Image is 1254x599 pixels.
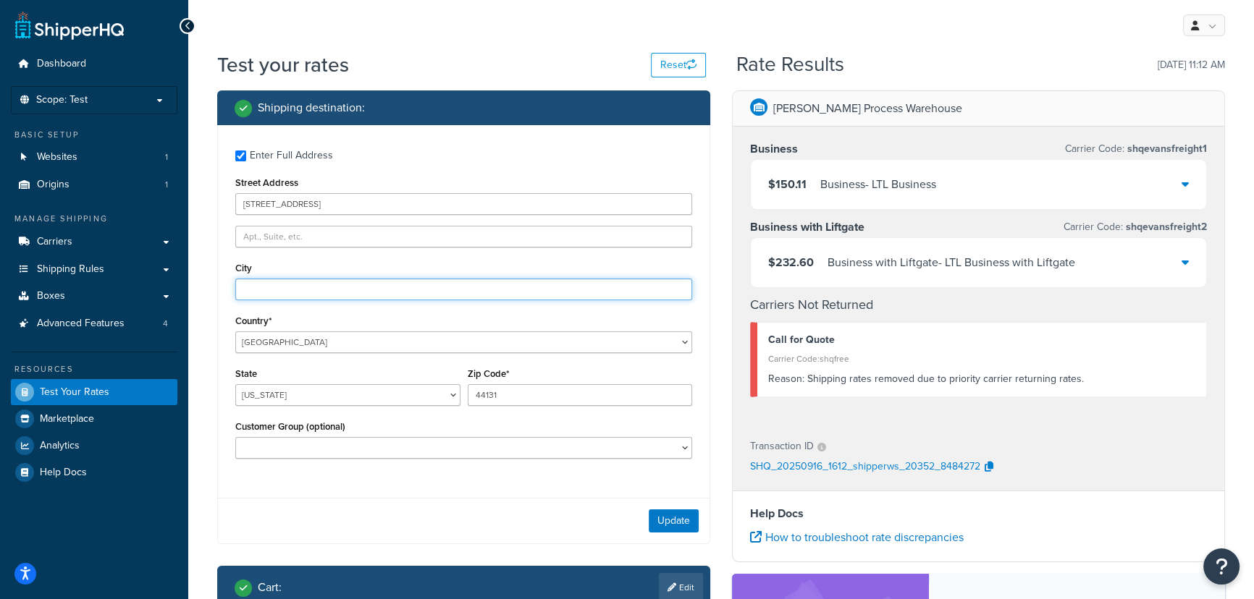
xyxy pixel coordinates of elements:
[37,58,86,70] span: Dashboard
[11,256,177,283] a: Shipping Rules
[250,145,333,166] div: Enter Full Address
[11,433,177,459] a: Analytics
[828,252,1075,273] div: Business with Liftgate - LTL Business with Liftgate
[1065,139,1207,159] p: Carrier Code:
[235,177,298,188] label: Street Address
[40,386,109,399] span: Test Your Rates
[768,369,1195,389] div: Shipping rates removed due to priority carrier returning rates.
[750,505,1207,522] h4: Help Docs
[651,53,706,77] button: Reset
[1158,55,1225,75] p: [DATE] 11:12 AM
[40,413,94,425] span: Marketplace
[11,144,177,171] li: Websites
[1064,217,1207,237] p: Carrier Code:
[11,379,177,405] a: Test Your Rates
[235,150,246,161] input: Enter Full Address
[11,51,177,77] a: Dashboard
[235,263,252,273] label: City
[11,283,177,310] a: Boxes
[768,176,807,192] span: $150.11
[11,129,177,141] div: Basic Setup
[750,529,964,545] a: How to troubleshoot rate discrepancies
[40,467,87,479] span: Help Docs
[11,229,177,255] a: Carriers
[1123,219,1207,234] span: shqevansfreight2
[750,220,864,234] h3: Business with Liftgate
[768,349,1195,369] div: Carrier Code: shqfree
[736,54,844,76] h2: Rate Results
[37,318,125,330] span: Advanced Features
[11,459,177,485] a: Help Docs
[11,213,177,225] div: Manage Shipping
[165,179,168,191] span: 1
[37,151,77,163] span: Websites
[11,171,177,198] a: Origins1
[235,315,272,326] label: Country*
[768,371,804,386] span: Reason:
[37,236,72,248] span: Carriers
[649,509,699,532] button: Update
[750,436,814,456] p: Transaction ID
[217,51,349,79] h1: Test your rates
[750,295,1207,315] h4: Carriers Not Returned
[11,144,177,171] a: Websites1
[773,98,962,119] p: [PERSON_NAME] Process Warehouse
[11,171,177,198] li: Origins
[1124,141,1207,156] span: shqevansfreight1
[37,290,65,302] span: Boxes
[258,581,282,594] h2: Cart :
[235,368,257,379] label: State
[165,151,168,163] span: 1
[11,310,177,337] a: Advanced Features4
[750,142,798,156] h3: Business
[11,363,177,375] div: Resources
[11,310,177,337] li: Advanced Features
[36,94,88,106] span: Scope: Test
[235,421,345,432] label: Customer Group (optional)
[258,101,365,114] h2: Shipping destination :
[1203,548,1240,585] button: Open Resource Center
[37,179,70,191] span: Origins
[235,226,692,247] input: Apt., Suite, etc.
[768,330,1195,350] div: Call for Quote
[750,456,980,478] p: SHQ_20250916_1612_shipperws_20352_8484272
[820,174,936,195] div: Business - LTL Business
[37,263,104,276] span: Shipping Rules
[11,406,177,432] a: Marketplace
[163,318,168,330] span: 4
[768,254,814,271] span: $232.60
[40,440,80,452] span: Analytics
[468,368,509,379] label: Zip Code*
